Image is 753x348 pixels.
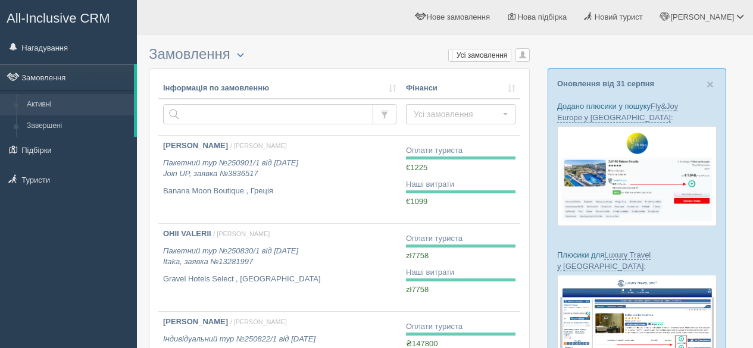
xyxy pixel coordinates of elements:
[707,77,714,91] span: ×
[427,12,490,21] span: Нове замовлення
[557,249,717,272] p: Плюсики для :
[406,197,427,206] span: €1099
[406,339,438,348] span: ₴147800
[406,285,429,294] span: zł7758
[414,108,500,120] span: Усі замовлення
[406,267,515,278] div: Наші витрати
[163,274,396,285] p: Gravel Hotels Select , [GEOGRAPHIC_DATA]
[149,46,530,62] h3: Замовлення
[230,142,287,149] span: / [PERSON_NAME]
[557,250,651,271] a: Luxury Travel у [GEOGRAPHIC_DATA]
[557,79,654,88] a: Оновлення від 31 серпня
[163,229,211,238] b: OHII VALERII
[406,83,515,94] a: Фінанси
[158,224,401,311] a: OHII VALERII / [PERSON_NAME] Пакетний тур №250830/1 від [DATE]Itaka, заявка №13281997 Gravel Hote...
[1,1,136,33] a: All-Inclusive CRM
[406,163,427,172] span: €1225
[406,251,429,260] span: zł7758
[163,317,228,326] b: [PERSON_NAME]
[230,318,287,325] span: / [PERSON_NAME]
[557,126,717,226] img: fly-joy-de-proposal-crm-for-travel-agency.png
[163,104,373,124] input: Пошук за номером замовлення, ПІБ або паспортом туриста
[21,94,134,115] a: Активні
[163,186,396,197] p: Banana Moon Boutique , Греція
[670,12,734,21] span: [PERSON_NAME]
[406,179,515,190] div: Наші витрати
[707,78,714,90] button: Close
[21,115,134,137] a: Завершені
[213,230,270,237] span: / [PERSON_NAME]
[163,141,228,150] b: [PERSON_NAME]
[406,321,515,333] div: Оплати туриста
[518,12,567,21] span: Нова підбірка
[7,11,110,26] span: All-Inclusive CRM
[163,334,315,343] i: Індивідуальний тур №250822/1 від [DATE]
[163,246,298,267] i: Пакетний тур №250830/1 від [DATE] Itaka, заявка №13281997
[595,12,643,21] span: Новий турист
[406,233,515,244] div: Оплати туриста
[406,145,515,156] div: Оплати туриста
[557,101,717,123] p: Додано плюсики у пошуку :
[158,136,401,223] a: [PERSON_NAME] / [PERSON_NAME] Пакетний тур №250901/1 від [DATE]Join UP, заявка №3836517 Banana Mo...
[163,158,298,178] i: Пакетний тур №250901/1 від [DATE] Join UP, заявка №3836517
[406,104,515,124] button: Усі замовлення
[449,49,511,61] label: Усі замовлення
[163,83,396,94] a: Інформація по замовленню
